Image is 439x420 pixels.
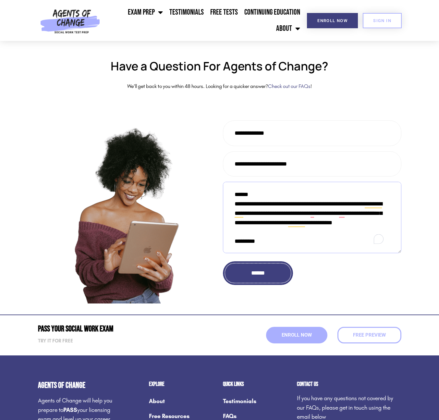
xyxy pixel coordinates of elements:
[103,4,303,37] nav: Menu
[337,327,401,343] a: Free Preview
[273,20,303,37] a: About
[38,325,216,333] h2: Pass Your Social Work Exam
[241,4,303,20] a: Continuing Education
[223,381,290,387] h2: Quick Links
[223,120,401,285] form: Contact form
[266,327,327,343] a: Enroll Now
[317,19,348,23] span: Enroll Now
[373,19,391,23] span: SIGN IN
[363,13,402,28] a: SIGN IN
[38,381,116,389] h4: Agents of Change
[63,406,77,414] strong: PASS
[353,333,386,338] span: Free Preview
[207,4,241,20] a: Free Tests
[297,381,401,387] h2: Contact us
[223,394,290,409] a: Testimonials
[166,4,207,20] a: Testimonials
[223,182,401,253] textarea: To enrich screen reader interactions, please activate Accessibility in Grammarly extension settings
[268,83,311,89] a: Check out our FAQs
[38,338,73,344] strong: Try it for free
[149,381,216,387] h2: Explore
[307,13,358,28] a: Enroll Now
[125,4,166,20] a: Exam Prep
[282,333,312,338] span: Enroll Now
[38,82,401,91] center: We’ll get back to you within 48 hours. Looking for a quicker answer? !
[149,394,216,409] a: About
[38,60,401,72] h2: Have a Question For Agents of Change?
